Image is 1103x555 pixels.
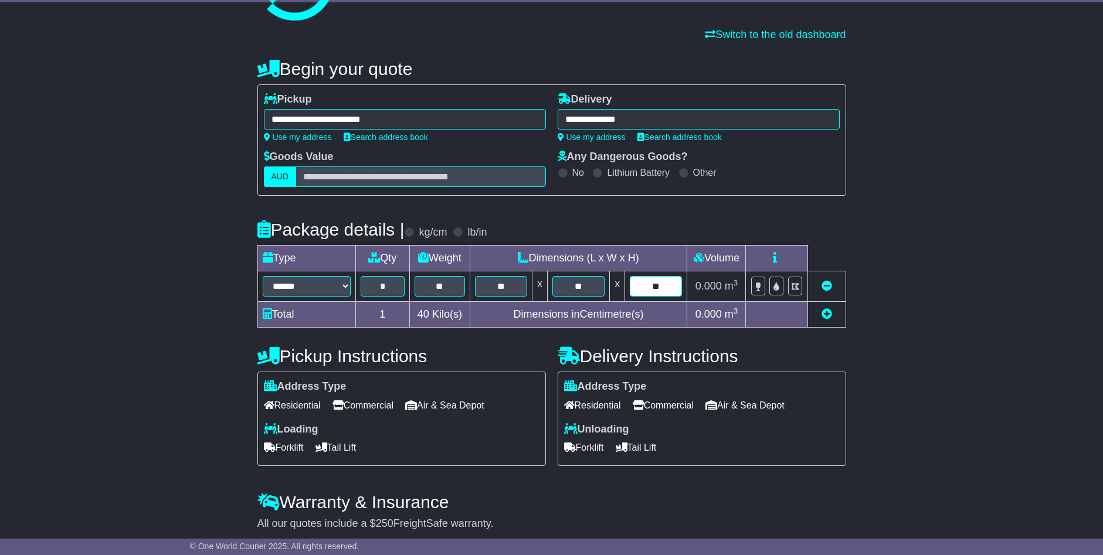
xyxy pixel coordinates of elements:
[470,302,687,328] td: Dimensions in Centimetre(s)
[257,246,355,271] td: Type
[572,167,584,178] label: No
[532,271,547,302] td: x
[264,438,304,457] span: Forklift
[564,380,647,393] label: Address Type
[264,396,321,414] span: Residential
[558,93,612,106] label: Delivery
[610,271,625,302] td: x
[405,396,484,414] span: Air & Sea Depot
[687,246,746,271] td: Volume
[822,280,832,292] a: Remove this item
[734,307,738,315] sup: 3
[264,166,297,187] label: AUD
[616,438,657,457] span: Tail Lift
[558,132,626,142] a: Use my address
[264,93,312,106] label: Pickup
[264,423,318,436] label: Loading
[695,280,722,292] span: 0.000
[257,220,405,239] h4: Package details |
[376,517,393,529] span: 250
[693,167,717,178] label: Other
[315,438,357,457] span: Tail Lift
[734,278,738,287] sup: 3
[355,246,410,271] td: Qty
[725,280,738,292] span: m
[558,346,846,366] h4: Delivery Instructions
[344,132,428,142] a: Search address book
[470,246,687,271] td: Dimensions (L x W x H)
[419,226,447,239] label: kg/cm
[705,29,846,40] a: Switch to the old dashboard
[564,438,604,457] span: Forklift
[822,308,832,320] a: Add new item
[190,542,359,551] span: © One World Courier 2025. All rights reserved.
[418,308,429,320] span: 40
[332,396,393,414] span: Commercial
[264,132,332,142] a: Use my address
[705,396,785,414] span: Air & Sea Depot
[410,302,470,328] td: Kilo(s)
[410,246,470,271] td: Weight
[355,302,410,328] td: 1
[257,492,846,512] h4: Warranty & Insurance
[725,308,738,320] span: m
[695,308,722,320] span: 0.000
[564,396,621,414] span: Residential
[257,517,846,530] div: All our quotes include a $ FreightSafe warranty.
[564,423,629,436] label: Unloading
[257,302,355,328] td: Total
[558,151,688,164] label: Any Dangerous Goods?
[257,346,546,366] h4: Pickup Instructions
[633,396,694,414] span: Commercial
[607,167,670,178] label: Lithium Battery
[257,59,846,79] h4: Begin your quote
[637,132,722,142] a: Search address book
[264,151,334,164] label: Goods Value
[467,226,487,239] label: lb/in
[264,380,347,393] label: Address Type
